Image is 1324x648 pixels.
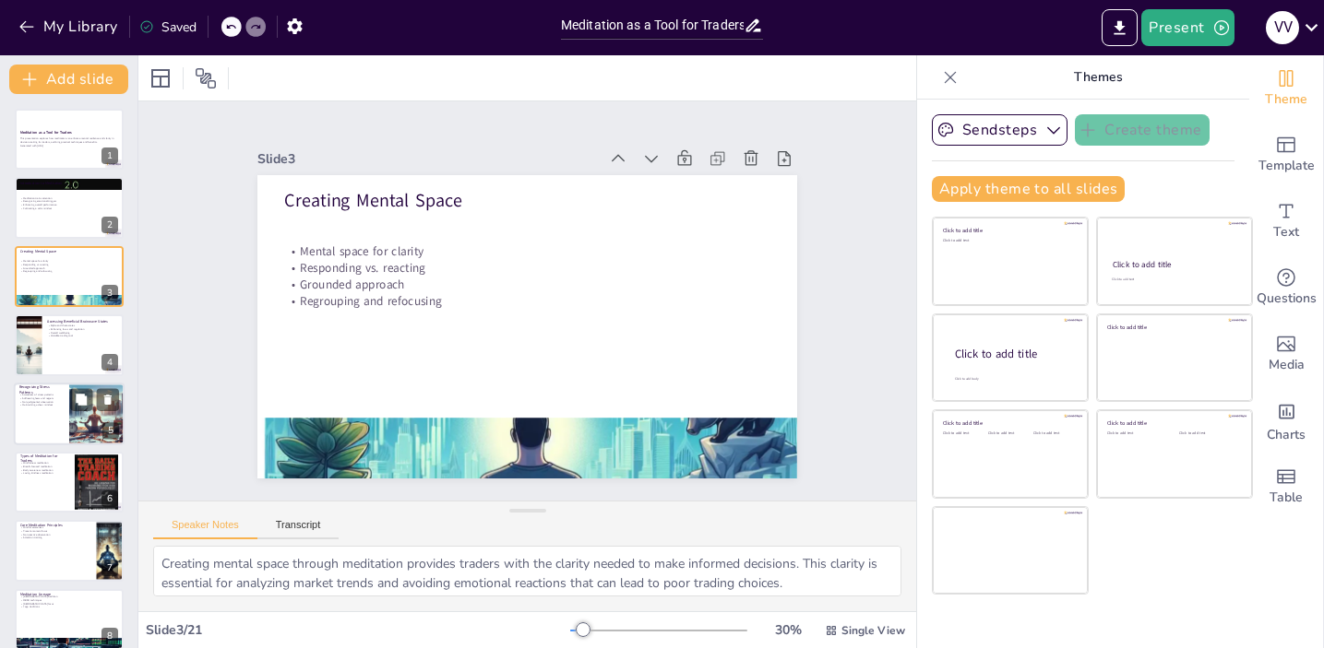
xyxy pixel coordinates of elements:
input: Insert title [561,12,744,39]
p: Enhancing focus and regulation [47,328,118,332]
div: Add images, graphics, shapes or video [1249,321,1323,387]
p: Cultivating a calm mindset [20,206,118,210]
p: Valuable trading tool [47,335,118,338]
p: Generated with [URL] [20,144,118,147]
div: Slide 3 / 21 [146,621,570,639]
p: Mental space for clarity [284,242,769,259]
p: Overall well-being [47,331,118,335]
p: Non-reactive observation [20,534,91,537]
p: Meditation Lineage [20,591,118,596]
div: Add a table [1249,454,1323,520]
span: Text [1273,222,1299,242]
span: Table [1270,488,1303,508]
p: Loving-kindness meditation [20,472,69,476]
p: Breath-focused meditation [20,465,69,468]
button: Export to PowerPoint [1102,9,1138,46]
p: MBSR techniques [20,598,118,602]
div: Click to add text [1179,431,1237,436]
p: Grounded approach [20,266,118,270]
div: https://cdn.sendsteps.com/images/logo/sendsteps_logo_white.pnghttps://cdn.sendsteps.com/images/lo... [15,109,124,170]
p: Non-judgmental observation [19,399,64,403]
p: This presentation explores how meditation can enhance mental resilience and clarity in decision-m... [20,137,118,144]
p: Mental space for clarity [20,260,118,264]
div: Click to add title [943,227,1075,234]
div: Click to add title [1107,323,1239,330]
p: [DEMOGRAPHIC_DATA] focus [20,602,118,606]
div: 5 [102,422,119,439]
p: Core Meditation Principles [20,523,91,528]
div: Click to add text [1033,431,1075,436]
div: 6 [101,490,118,507]
span: Questions [1257,289,1317,309]
div: Click to add title [1107,419,1239,427]
span: Charts [1267,425,1306,445]
span: Position [195,67,217,89]
p: Creating Mental Space [284,188,769,213]
div: 30 % [766,621,810,639]
div: 4 [101,354,118,371]
button: Speaker Notes [153,519,257,539]
p: Themes [965,55,1231,100]
div: 8 [101,628,118,644]
div: Click to add text [943,239,1075,243]
div: https://cdn.sendsteps.com/images/logo/sendsteps_logo_white.pnghttps://cdn.sendsteps.com/images/lo... [15,314,124,375]
p: Enhancing overall performance [20,203,118,206]
div: Click to add text [988,431,1030,436]
p: Alpha and theta states [47,324,118,328]
button: Sendsteps [932,114,1068,146]
textarea: Creating mental space through meditation provides traders with the clarity needed to make informe... [153,546,901,596]
div: 3 [101,285,118,301]
p: Regrouping and refocusing [20,270,118,274]
div: 1 [101,147,118,164]
p: Recognizing Stress Patterns [19,384,64,395]
p: Yoga traditions [20,606,118,609]
div: Click to add text [1107,431,1165,436]
p: Responding vs. reacting [284,259,769,276]
p: [DEMOGRAPHIC_DATA] tradition [20,595,118,599]
p: Creating Mental Space [20,249,118,254]
div: 7 [101,560,118,576]
p: Awareness of stress patterns [19,393,64,396]
div: V V [1266,11,1299,44]
p: Meditation trains attention [20,196,118,200]
span: Media [1269,355,1305,375]
p: Regrouping and refocusing [284,293,769,310]
span: Template [1258,156,1315,176]
p: Introduction to Meditation [20,180,118,185]
div: Add ready made slides [1249,122,1323,188]
div: Click to add text [1112,277,1235,282]
div: Layout [146,64,175,93]
div: Add charts and graphs [1249,387,1323,454]
button: Transcript [257,519,340,539]
p: Types of Meditation for Traders [20,454,69,464]
p: Responding vs. reacting [20,263,118,266]
div: https://cdn.sendsteps.com/images/logo/sendsteps_logo_white.pnghttps://cdn.sendsteps.com/images/lo... [15,452,124,513]
p: Recognizing emotional triggers [20,199,118,203]
div: 7 [15,520,124,581]
div: Saved [139,18,197,36]
button: Create theme [1075,114,1210,146]
p: Addressing fears and regrets [19,396,64,400]
strong: Meditation as a Tool for Traders [20,131,72,135]
div: Get real-time input from your audience [1249,254,1323,321]
div: Click to add title [955,347,1073,362]
div: Change the overall theme [1249,55,1323,122]
button: My Library [14,12,125,41]
button: Delete Slide [97,388,119,410]
p: Body awareness meditation [20,468,69,472]
div: https://cdn.sendsteps.com/images/logo/sendsteps_logo_white.pnghttps://cdn.sendsteps.com/images/lo... [15,177,124,238]
button: Duplicate Slide [70,388,92,410]
span: Theme [1265,89,1307,110]
p: Mindful awareness [20,526,91,530]
div: https://cdn.sendsteps.com/images/logo/sendsteps_logo_white.pnghttps://cdn.sendsteps.com/images/lo... [14,383,125,445]
p: Mindfulness meditation [20,462,69,465]
div: https://cdn.sendsteps.com/images/logo/sendsteps_logo_white.pnghttps://cdn.sendsteps.com/images/lo... [15,246,124,307]
div: Add text boxes [1249,188,1323,254]
div: Slide 3 [257,150,598,168]
button: Add slide [9,65,128,94]
p: Maintaining a clear mindset [19,403,64,406]
p: Accessing Beneficial Brainwave States [47,319,118,324]
button: Present [1141,9,1234,46]
div: Click to add body [955,377,1071,382]
div: Click to add title [1113,259,1235,270]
